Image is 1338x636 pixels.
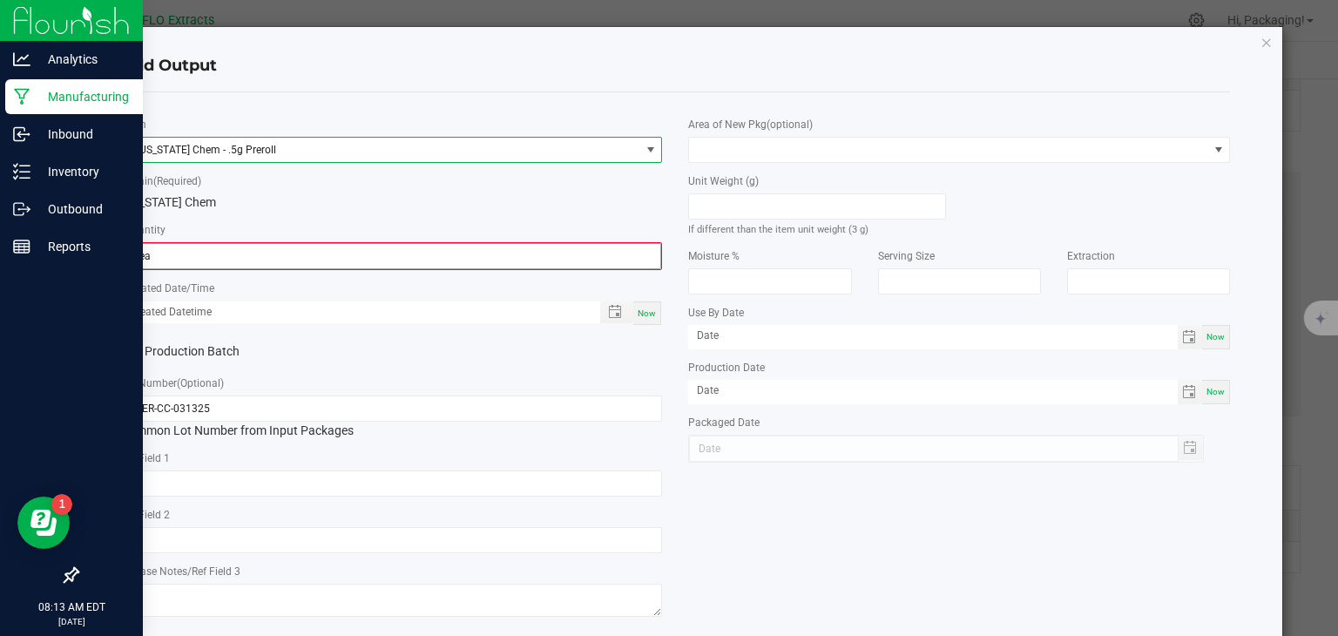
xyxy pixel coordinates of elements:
[121,55,1231,78] h4: Add Output
[121,195,216,209] span: [US_STATE] Chem
[767,118,813,131] span: (optional)
[125,281,214,296] label: Created Date/Time
[121,376,224,391] label: Lot Number
[125,222,166,238] label: Quantity
[51,494,72,515] iframe: Resource center unread badge
[30,161,135,182] p: Inventory
[13,125,30,143] inline-svg: Inbound
[121,342,379,361] label: Production Batch
[13,238,30,255] inline-svg: Reports
[688,360,765,376] label: Production Date
[30,86,135,107] p: Manufacturing
[122,138,640,162] span: [US_STATE] Chem - .5g Preroll
[121,396,663,440] div: Common Lot Number from Input Packages
[688,380,1177,402] input: Date
[122,301,582,323] input: Created Datetime
[121,450,170,466] label: Ref Field 1
[13,163,30,180] inline-svg: Inventory
[1178,380,1203,404] span: Toggle calendar
[688,117,813,132] label: Area of New Pkg
[30,236,135,257] p: Reports
[1178,325,1203,349] span: Toggle calendar
[8,615,135,628] p: [DATE]
[30,49,135,70] p: Analytics
[153,175,201,187] span: (Required)
[177,377,224,389] span: (Optional)
[688,305,744,321] label: Use By Date
[1206,387,1225,396] span: Now
[688,248,740,264] label: Moisture %
[1206,332,1225,342] span: Now
[13,200,30,218] inline-svg: Outbound
[30,199,135,220] p: Outbound
[688,325,1177,347] input: Date
[600,301,634,323] span: Toggle popup
[1067,248,1115,264] label: Extraction
[13,88,30,105] inline-svg: Manufacturing
[688,224,868,235] small: If different than the item unit weight (3 g)
[638,308,656,318] span: Now
[17,497,70,549] iframe: Resource center
[878,248,935,264] label: Serving Size
[688,415,760,430] label: Packaged Date
[8,599,135,615] p: 08:13 AM EDT
[125,173,201,189] label: Strain
[13,51,30,68] inline-svg: Analytics
[121,507,170,523] label: Ref Field 2
[30,124,135,145] p: Inbound
[688,173,759,189] label: Unit Weight (g)
[121,564,240,579] label: Release Notes/Ref Field 3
